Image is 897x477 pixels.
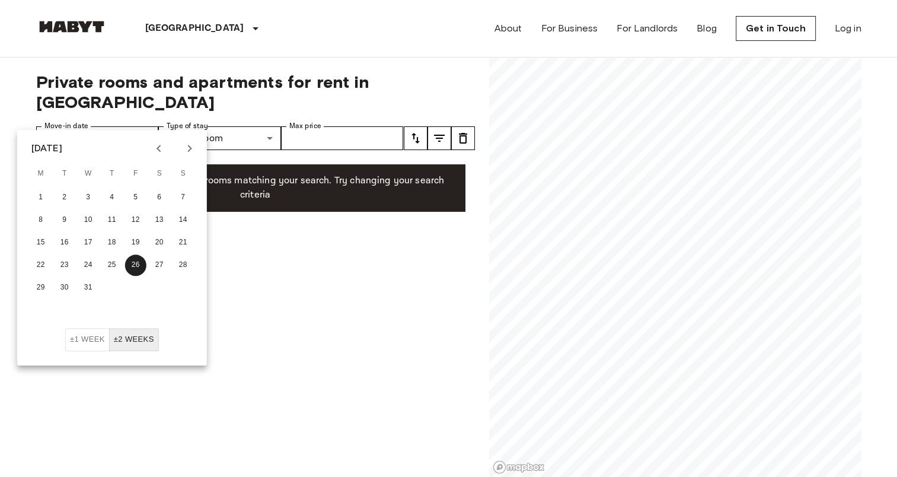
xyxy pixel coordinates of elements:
span: Monday [30,162,52,186]
span: Friday [125,162,146,186]
button: 19 [125,232,146,253]
button: 10 [78,209,99,231]
button: 23 [54,255,75,276]
span: Wednesday [78,162,99,186]
a: Log in [835,21,861,36]
button: 2 [54,187,75,208]
div: [DATE] [31,141,62,155]
button: ±1 week [65,328,110,351]
button: 7 [173,187,194,208]
button: 1 [30,187,52,208]
button: 27 [149,255,170,276]
button: 24 [78,255,99,276]
button: 12 [125,209,146,231]
button: Next month [180,138,200,158]
label: Move-in date [44,121,88,131]
button: 31 [78,277,99,298]
button: ±2 weeks [109,328,159,351]
button: 14 [173,209,194,231]
img: Habyt [36,21,107,33]
button: 21 [173,232,194,253]
a: Get in Touch [736,16,816,41]
button: 22 [30,255,52,276]
div: PrivateRoom [158,126,281,150]
a: Blog [697,21,717,36]
button: 6 [149,187,170,208]
button: 26 [125,255,146,276]
button: 9 [54,209,75,231]
button: 30 [54,277,75,298]
p: Unfortunately there are no free rooms matching your search. Try changing your search criteria [55,174,456,202]
label: Type of stay [167,121,208,131]
button: tune [427,126,451,150]
button: tune [404,126,427,150]
button: Previous month [149,138,169,158]
button: 13 [149,209,170,231]
span: Saturday [149,162,170,186]
button: tune [451,126,475,150]
button: 3 [78,187,99,208]
a: For Landlords [617,21,678,36]
button: 15 [30,232,52,253]
button: 29 [30,277,52,298]
div: Move In Flexibility [65,328,159,351]
button: 20 [149,232,170,253]
span: Private rooms and apartments for rent in [GEOGRAPHIC_DATA] [36,72,475,112]
a: Mapbox logo [493,460,545,474]
button: 8 [30,209,52,231]
button: 4 [101,187,123,208]
button: 25 [101,255,123,276]
p: [GEOGRAPHIC_DATA] [145,21,244,36]
button: 5 [125,187,146,208]
button: 28 [173,255,194,276]
button: 17 [78,232,99,253]
a: For Business [541,21,598,36]
a: About [494,21,522,36]
span: Tuesday [54,162,75,186]
button: 16 [54,232,75,253]
button: 18 [101,232,123,253]
label: Max price [289,121,321,131]
span: Thursday [101,162,123,186]
button: 11 [101,209,123,231]
span: Sunday [173,162,194,186]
